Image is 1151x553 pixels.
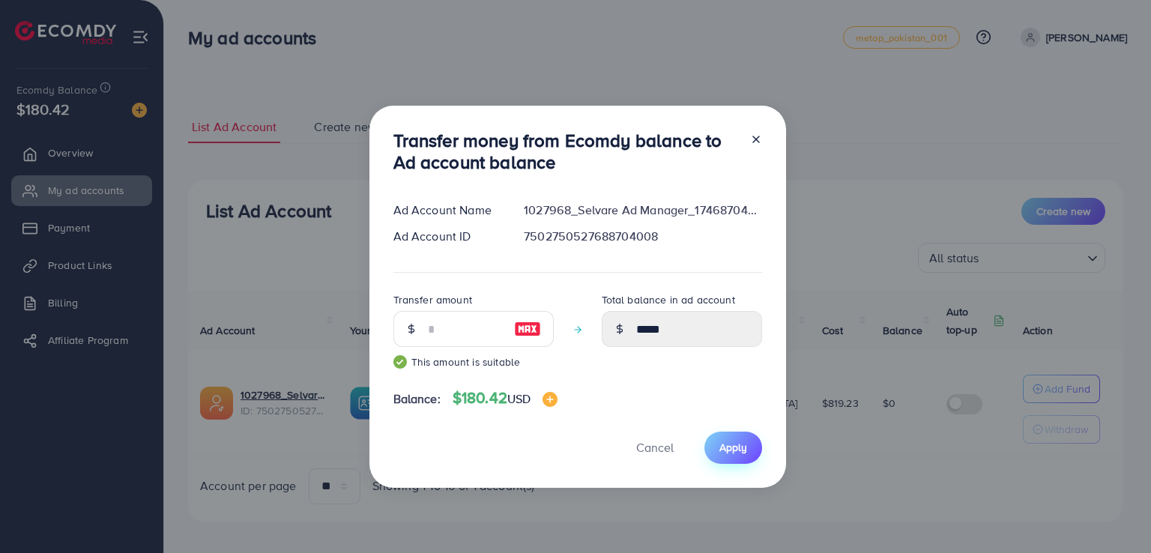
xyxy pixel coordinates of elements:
[704,432,762,464] button: Apply
[512,202,773,219] div: 1027968_Selvare Ad Manager_1746870428166
[512,228,773,245] div: 7502750527688704008
[393,130,738,173] h3: Transfer money from Ecomdy balance to Ad account balance
[602,292,735,307] label: Total balance in ad account
[393,292,472,307] label: Transfer amount
[543,392,558,407] img: image
[507,390,531,407] span: USD
[1087,486,1140,542] iframe: Chat
[719,440,747,455] span: Apply
[393,355,407,369] img: guide
[381,202,513,219] div: Ad Account Name
[453,389,558,408] h4: $180.42
[393,390,441,408] span: Balance:
[393,354,554,369] small: This amount is suitable
[617,432,692,464] button: Cancel
[514,320,541,338] img: image
[636,439,674,456] span: Cancel
[381,228,513,245] div: Ad Account ID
